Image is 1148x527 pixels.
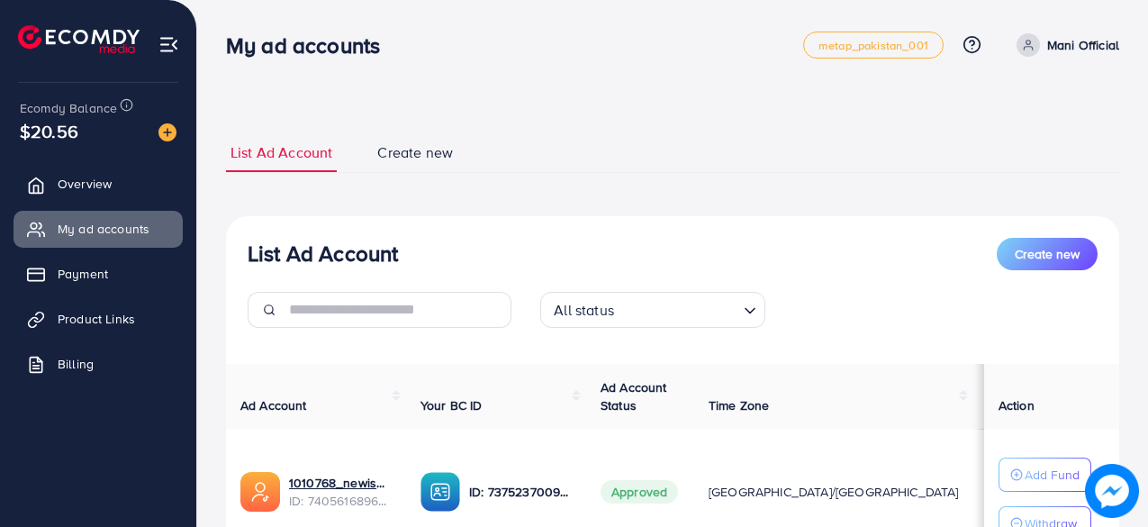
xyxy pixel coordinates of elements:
[58,355,94,373] span: Billing
[420,396,483,414] span: Your BC ID
[999,396,1035,414] span: Action
[601,378,667,414] span: Ad Account Status
[420,472,460,512] img: ic-ba-acc.ded83a64.svg
[1009,33,1119,57] a: Mani Official
[469,481,572,503] p: ID: 7375237009410899984
[1015,245,1080,263] span: Create new
[818,40,928,51] span: metap_pakistan_001
[1047,34,1119,56] p: Mani Official
[231,142,332,163] span: List Ad Account
[540,292,765,328] div: Search for option
[20,99,117,117] span: Ecomdy Balance
[58,310,135,328] span: Product Links
[58,175,112,193] span: Overview
[709,396,769,414] span: Time Zone
[248,241,398,267] h3: List Ad Account
[20,118,78,144] span: $20.56
[18,25,140,53] img: logo
[158,123,176,141] img: image
[289,492,392,510] span: ID: 7405616896047104017
[14,346,183,382] a: Billing
[14,301,183,337] a: Product Links
[709,483,959,501] span: [GEOGRAPHIC_DATA]/[GEOGRAPHIC_DATA]
[999,458,1091,492] button: Add Fund
[377,142,453,163] span: Create new
[601,480,678,504] span: Approved
[58,220,149,238] span: My ad accounts
[14,256,183,292] a: Payment
[619,294,737,323] input: Search for option
[240,472,280,512] img: ic-ads-acc.e4c84228.svg
[14,211,183,247] a: My ad accounts
[550,297,618,323] span: All status
[58,265,108,283] span: Payment
[1085,464,1139,518] img: image
[803,32,944,59] a: metap_pakistan_001
[158,34,179,55] img: menu
[14,166,183,202] a: Overview
[240,396,307,414] span: Ad Account
[1025,464,1080,486] p: Add Fund
[997,238,1098,270] button: Create new
[289,474,392,492] a: 1010768_newishrat011_1724254562912
[226,32,394,59] h3: My ad accounts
